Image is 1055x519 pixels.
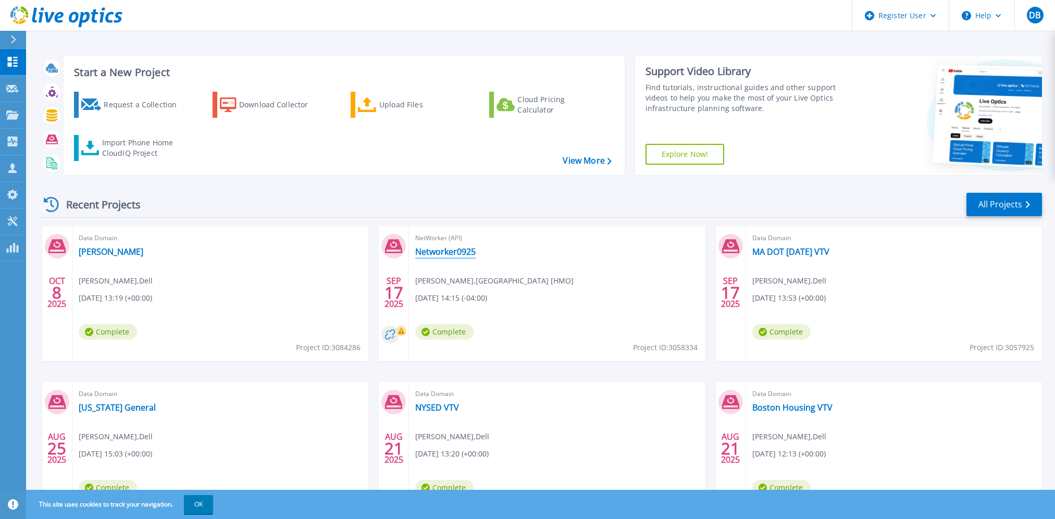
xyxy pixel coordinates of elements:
span: Project ID: 3057925 [970,342,1034,353]
a: All Projects [966,193,1042,216]
div: AUG 2025 [721,429,740,467]
span: Complete [415,480,474,496]
a: Download Collector [213,92,329,118]
span: This site uses cookies to track your navigation. [29,495,213,514]
span: [DATE] 13:20 (+00:00) [415,448,489,460]
a: Cloud Pricing Calculator [489,92,605,118]
span: Complete [79,324,137,340]
span: 25 [47,444,66,453]
h3: Start a New Project [74,67,611,78]
div: Download Collector [239,94,322,115]
a: View More [563,156,611,166]
span: [DATE] 13:19 (+00:00) [79,292,152,304]
div: SEP 2025 [384,274,404,312]
a: [PERSON_NAME] [79,246,143,257]
span: [PERSON_NAME] , Dell [79,275,153,287]
div: SEP 2025 [721,274,740,312]
a: Networker0925 [415,246,476,257]
span: [PERSON_NAME] , Dell [752,275,826,287]
div: AUG 2025 [47,429,67,467]
span: Complete [79,480,137,496]
span: [DATE] 15:03 (+00:00) [79,448,152,460]
a: Boston Housing VTV [752,402,833,413]
span: [PERSON_NAME] , [GEOGRAPHIC_DATA] [HMO] [415,275,574,287]
span: Data Domain [752,388,1036,400]
span: [PERSON_NAME] , Dell [79,431,153,442]
span: Data Domain [79,388,362,400]
a: Explore Now! [646,144,725,165]
span: Project ID: 3058334 [633,342,698,353]
a: [US_STATE] General [79,402,156,413]
span: 17 [384,288,403,297]
span: 8 [52,288,61,297]
span: NetWorker (API) [415,232,699,244]
span: Project ID: 3084286 [296,342,361,353]
span: [PERSON_NAME] , Dell [415,431,489,442]
div: OCT 2025 [47,274,67,312]
div: AUG 2025 [384,429,404,467]
a: Request a Collection [74,92,190,118]
a: Upload Files [351,92,467,118]
div: Cloud Pricing Calculator [517,94,601,115]
div: Import Phone Home CloudIQ Project [102,138,183,158]
span: Complete [415,324,474,340]
button: OK [184,495,213,514]
span: Complete [752,480,811,496]
div: Support Video Library [646,65,853,78]
span: 21 [721,444,740,453]
span: [DATE] 13:53 (+00:00) [752,292,826,304]
div: Request a Collection [104,94,187,115]
div: Upload Files [379,94,463,115]
span: [PERSON_NAME] , Dell [752,431,826,442]
span: 17 [721,288,740,297]
span: 21 [384,444,403,453]
div: Recent Projects [40,192,155,217]
span: Data Domain [79,232,362,244]
a: MA DOT [DATE] VTV [752,246,829,257]
span: [DATE] 14:15 (-04:00) [415,292,487,304]
span: Complete [752,324,811,340]
span: DB [1029,11,1040,19]
a: NYSED VTV [415,402,459,413]
span: Data Domain [415,388,699,400]
span: Data Domain [752,232,1036,244]
span: [DATE] 12:13 (+00:00) [752,448,826,460]
div: Find tutorials, instructional guides and other support videos to help you make the most of your L... [646,82,853,114]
